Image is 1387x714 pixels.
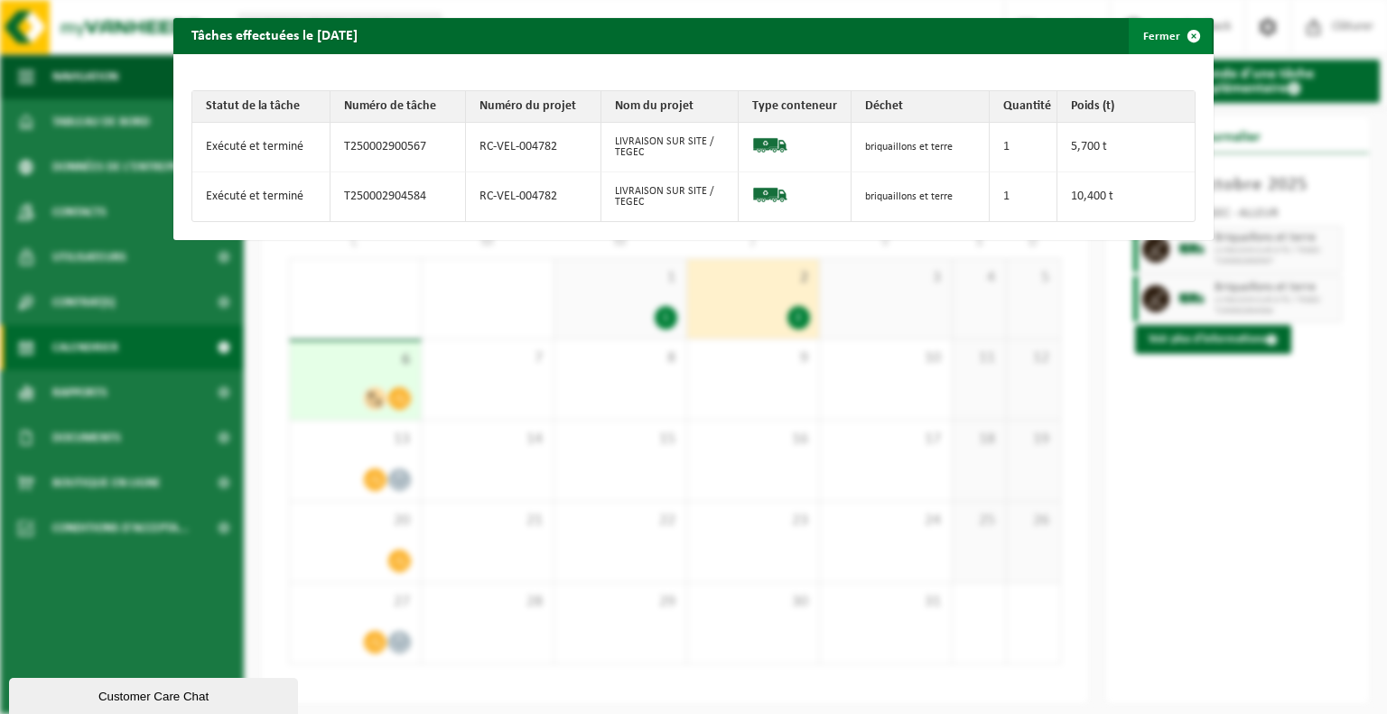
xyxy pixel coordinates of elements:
td: 1 [990,172,1057,221]
td: LIVRAISON SUR SITE / TEGEC [601,172,740,221]
th: Numéro du projet [466,91,601,123]
iframe: chat widget [9,674,302,714]
th: Déchet [852,91,990,123]
button: Fermer [1129,18,1212,54]
h2: Tâches effectuées le [DATE] [173,18,376,52]
td: T250002904584 [330,172,466,221]
th: Nom du projet [601,91,740,123]
img: BL-SO-LV [752,177,788,213]
img: BL-SO-LV [752,127,788,163]
th: Numéro de tâche [330,91,466,123]
td: LIVRAISON SUR SITE / TEGEC [601,123,740,172]
td: RC-VEL-004782 [466,172,601,221]
th: Quantité [990,91,1057,123]
td: Exécuté et terminé [192,123,330,172]
th: Statut de la tâche [192,91,330,123]
td: 10,400 t [1057,172,1196,221]
td: briquaillons et terre [852,172,990,221]
td: RC-VEL-004782 [466,123,601,172]
td: Exécuté et terminé [192,172,330,221]
td: briquaillons et terre [852,123,990,172]
td: T250002900567 [330,123,466,172]
th: Type conteneur [739,91,852,123]
td: 5,700 t [1057,123,1196,172]
th: Poids (t) [1057,91,1196,123]
td: 1 [990,123,1057,172]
